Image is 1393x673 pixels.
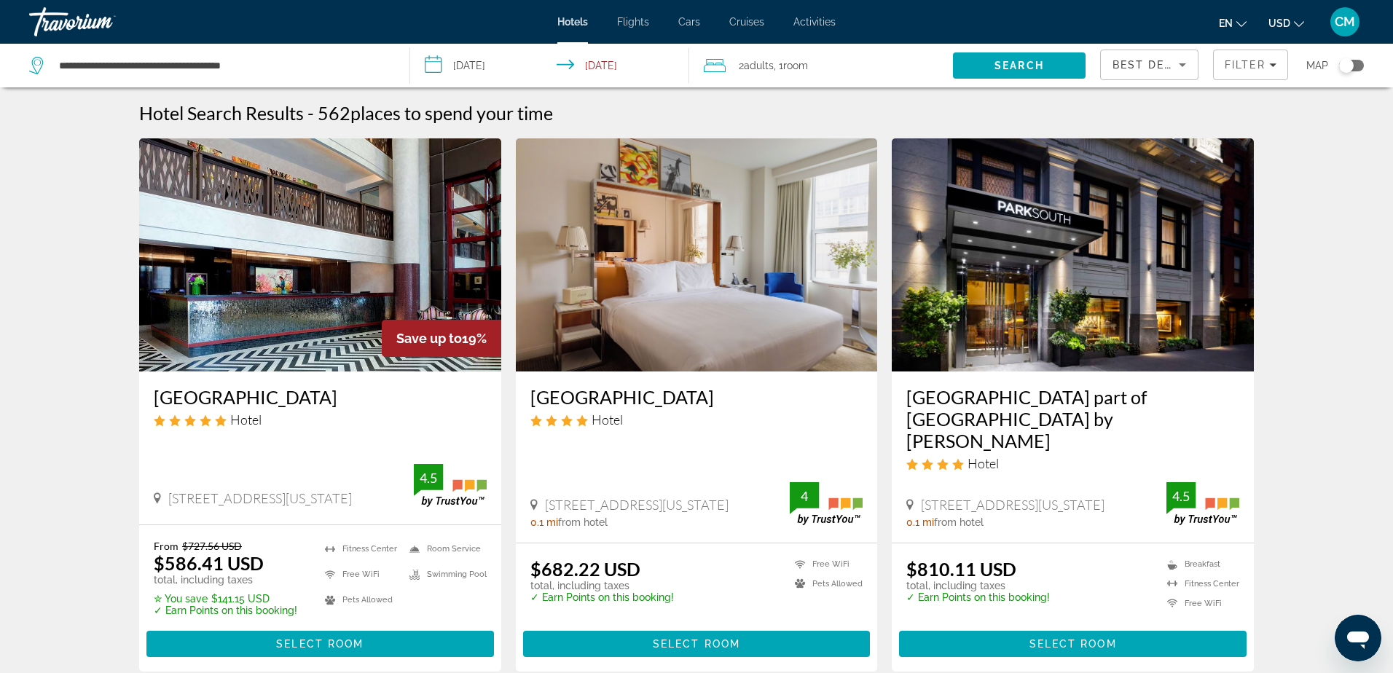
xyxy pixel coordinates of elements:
[29,3,175,41] a: Travorium
[1166,482,1239,525] img: TrustYou guest rating badge
[906,455,1239,471] div: 4 star Hotel
[530,591,674,603] p: ✓ Earn Points on this booking!
[530,412,863,428] div: 4 star Hotel
[414,469,443,487] div: 4.5
[154,605,297,616] p: ✓ Earn Points on this booking!
[146,631,494,657] button: Select Room
[1268,17,1290,29] span: USD
[146,634,494,650] a: Select Room
[1113,59,1188,71] span: Best Deals
[921,497,1104,513] span: [STREET_ADDRESS][US_STATE]
[774,55,808,76] span: , 1
[1328,59,1364,72] button: Toggle map
[396,331,462,346] span: Save up to
[558,516,608,528] span: from hotel
[906,580,1050,591] p: total, including taxes
[1166,487,1196,505] div: 4.5
[557,16,588,28] a: Hotels
[783,60,808,71] span: Room
[318,565,402,583] li: Free WiFi
[790,482,863,525] img: TrustYou guest rating badge
[318,591,402,609] li: Pets Allowed
[168,490,352,506] span: [STREET_ADDRESS][US_STATE]
[1029,638,1117,650] span: Select Room
[1219,17,1233,29] span: en
[968,455,999,471] span: Hotel
[230,412,262,428] span: Hotel
[516,138,878,371] img: Hotel Park Ave
[154,593,208,605] span: ✮ You save
[154,574,297,586] p: total, including taxes
[1268,12,1304,34] button: Change currency
[139,138,501,371] img: Royalton Park Avenue
[530,558,640,580] ins: $682.22 USD
[678,16,700,28] a: Cars
[414,464,487,507] img: TrustYou guest rating badge
[1219,12,1247,34] button: Change language
[1335,615,1381,661] iframe: Button to launch messaging window
[350,102,553,124] span: places to spend your time
[58,55,388,76] input: Search hotel destination
[530,580,674,591] p: total, including taxes
[318,102,553,124] h2: 562
[402,565,487,583] li: Swimming Pool
[1113,56,1186,74] mat-select: Sort by
[592,412,623,428] span: Hotel
[1225,59,1266,71] span: Filter
[617,16,649,28] a: Flights
[1160,558,1239,570] li: Breakfast
[1306,55,1328,76] span: Map
[788,558,863,570] li: Free WiFi
[689,44,953,87] button: Travelers: 2 adults, 0 children
[788,578,863,590] li: Pets Allowed
[793,16,836,28] a: Activities
[530,386,863,408] a: [GEOGRAPHIC_DATA]
[402,540,487,558] li: Room Service
[906,386,1239,452] a: [GEOGRAPHIC_DATA] part of [GEOGRAPHIC_DATA] by [PERSON_NAME]
[154,412,487,428] div: 5 star Hotel
[1213,50,1289,80] button: Filters
[523,634,871,650] a: Select Room
[307,102,314,124] span: -
[1160,597,1239,610] li: Free WiFi
[545,497,729,513] span: [STREET_ADDRESS][US_STATE]
[154,540,178,552] span: From
[744,60,774,71] span: Adults
[382,320,501,357] div: 19%
[729,16,764,28] a: Cruises
[139,102,304,124] h1: Hotel Search Results
[182,540,242,552] del: $727.56 USD
[790,487,819,505] div: 4
[906,591,1050,603] p: ✓ Earn Points on this booking!
[1335,15,1355,29] span: CM
[1326,7,1364,37] button: User Menu
[653,638,740,650] span: Select Room
[899,634,1247,650] a: Select Room
[899,631,1247,657] button: Select Room
[994,60,1044,71] span: Search
[154,552,264,574] ins: $586.41 USD
[523,631,871,657] button: Select Room
[530,516,558,528] span: 0.1 mi
[154,593,297,605] p: $141.15 USD
[906,516,934,528] span: 0.1 mi
[934,516,984,528] span: from hotel
[1160,578,1239,590] li: Fitness Center
[276,638,364,650] span: Select Room
[739,55,774,76] span: 2
[892,138,1254,371] a: Park South Hotel part of JdV by Hyatt
[953,52,1085,79] button: Search
[318,540,402,558] li: Fitness Center
[154,386,487,408] a: [GEOGRAPHIC_DATA]
[410,44,688,87] button: Select check in and out date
